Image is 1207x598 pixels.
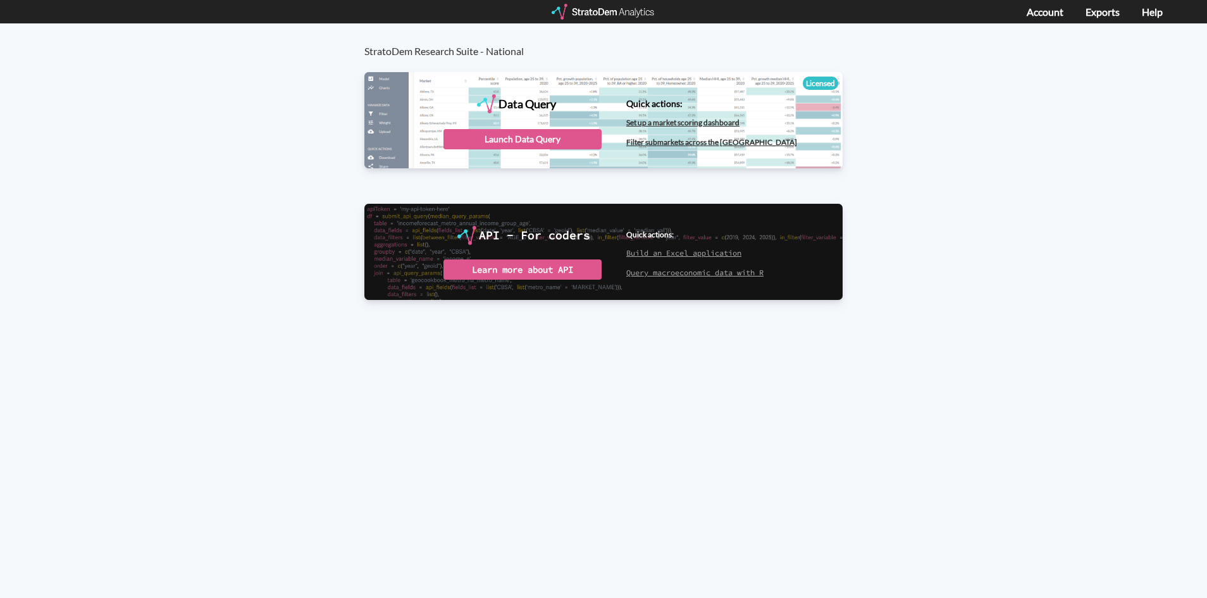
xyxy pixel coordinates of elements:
a: Set up a market scoring dashboard [626,118,740,127]
h4: Quick actions: [626,99,797,108]
a: Query macroeconomic data with R [626,268,764,277]
div: Learn more about API [443,259,602,280]
a: Exports [1086,6,1120,18]
a: Account [1027,6,1063,18]
h3: StratoDem Research Suite - National [364,23,856,57]
a: Help [1142,6,1163,18]
div: Launch Data Query [443,129,602,149]
div: API - For coders [479,226,590,245]
a: Build an Excel application [626,248,741,258]
div: Data Query [498,94,556,113]
div: Licensed [803,77,838,90]
a: Filter submarkets across the [GEOGRAPHIC_DATA] [626,137,797,147]
h4: Quick actions: [626,230,764,239]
